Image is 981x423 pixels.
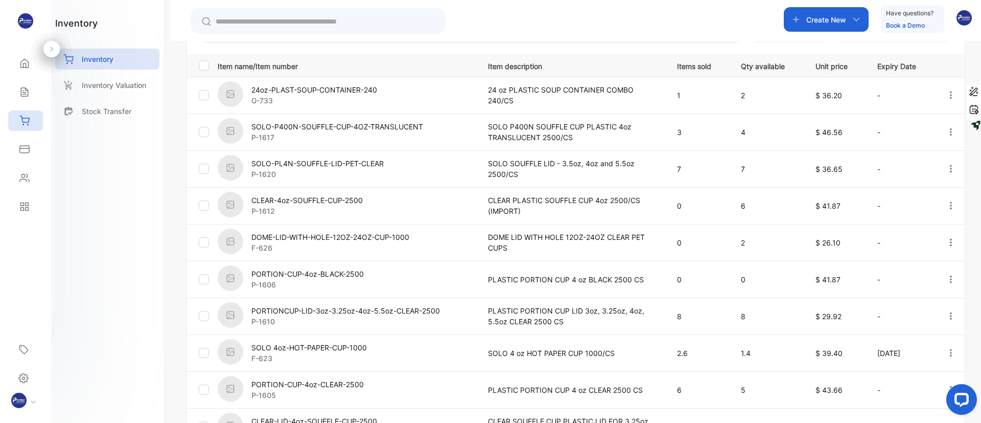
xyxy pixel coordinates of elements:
span: $ 26.10 [815,238,840,247]
p: 7 [677,164,720,174]
p: 1 [677,90,720,101]
p: 0 [677,274,720,285]
p: P-1617 [251,132,423,143]
p: PLASTIC PORTION CUP 4 oz CLEAR 2500 CS [488,385,656,395]
img: profile [11,393,27,408]
p: Create New [806,14,846,25]
p: CLEAR-4oz-SOUFFLE-CUP-2500 [251,195,363,206]
img: item [218,339,243,365]
p: 6 [741,201,795,211]
img: item [218,192,243,217]
p: PORTIONCUP-LID-3oz-3.25oz-4oz-5.5oz-CLEAR-2500 [251,305,440,316]
img: logo [18,13,33,29]
img: item [218,229,243,254]
button: Create New [784,7,869,32]
span: $ 43.66 [815,386,843,394]
p: - [877,274,925,285]
p: PORTION-CUP-4oz-BLACK-2500 [251,269,364,279]
p: 0 [741,274,795,285]
a: Stock Transfer [55,101,159,122]
p: 8 [741,311,795,322]
img: item [218,302,243,328]
p: SOLO SOUFFLE LID - 3.5oz, 4oz and 5.5oz 2500/CS [488,158,656,180]
p: P-1620 [251,169,384,180]
a: Inventory Valuation [55,75,159,96]
p: - [877,311,925,322]
p: Items sold [677,59,720,72]
img: item [218,265,243,291]
span: $ 36.20 [815,91,842,100]
p: - [877,385,925,395]
p: - [877,201,925,211]
p: DOME-LID-WITH-HOLE-12OZ-24OZ-CUP-1000 [251,232,409,242]
p: 5 [741,385,795,395]
p: CLEAR PLASTIC SOUFFLE CUP 4oz 2500/CS (IMPORT) [488,195,656,216]
span: $ 36.65 [815,165,843,173]
p: DOME LID WITH HOLE 12OZ-24OZ CLEAR PET CUPS [488,232,656,253]
p: 0 [677,201,720,211]
p: P-1606 [251,279,364,290]
img: item [218,376,243,402]
p: - [877,237,925,248]
p: 4 [741,127,795,138]
p: Inventory Valuation [82,80,146,91]
p: 2 [741,90,795,101]
p: SOLO 4oz-HOT-PAPER-CUP-1000 [251,342,367,353]
p: Stock Transfer [82,106,131,117]
p: F-623 [251,353,367,364]
p: SOLO-PL4N-SOUFFLE-LID-PET-CLEAR [251,158,384,169]
p: 0 [677,237,720,248]
p: G-733 [251,95,377,106]
p: P-1612 [251,206,363,216]
button: avatar [956,7,972,32]
p: PORTION-CUP-4oz-CLEAR-2500 [251,379,364,390]
p: PLASTIC PORTION CUP LID 3oz, 3.25oz, 4oz, 5.5oz CLEAR 2500 CS [488,305,656,327]
p: PLASTIC PORTION CUP 4 oz BLACK 2500 CS [488,274,656,285]
p: [DATE] [877,348,925,359]
iframe: LiveChat chat widget [938,380,981,423]
p: P-1610 [251,316,440,327]
p: Qty available [741,59,795,72]
p: Expiry Date [877,59,925,72]
p: Inventory [82,54,113,64]
p: Item name/Item number [218,59,475,72]
p: 3 [677,127,720,138]
p: - [877,90,925,101]
p: - [877,164,925,174]
p: 2 [741,237,795,248]
p: 24oz-PLAST-SOUP-CONTAINER-240 [251,84,377,95]
span: $ 46.56 [815,128,843,137]
span: $ 41.87 [815,202,840,210]
p: SOLO P400N SOUFFLE CUP PLASTIC 4oz TRANSLUCENT 2500/CS [488,121,656,143]
h1: inventory [55,16,98,30]
img: item [218,118,243,144]
img: item [218,155,243,181]
p: 6 [677,385,720,395]
p: - [877,127,925,138]
p: 1.4 [741,348,795,359]
p: 2.6 [677,348,720,359]
p: Unit price [815,59,856,72]
p: Have questions? [886,8,933,18]
p: SOLO-P400N-SOUFFLE-CUP-4OZ-TRANSLUCENT [251,121,423,132]
p: SOLO 4 oz HOT PAPER CUP 1000/CS [488,348,656,359]
a: Book a Demo [886,21,925,29]
p: Item description [488,59,656,72]
img: item [218,81,243,107]
img: avatar [956,10,972,26]
p: F-626 [251,242,409,253]
p: P-1605 [251,390,364,400]
p: 24 oz PLASTIC SOUP CONTAINER COMBO 240/CS [488,84,656,106]
span: $ 29.92 [815,312,842,321]
p: 8 [677,311,720,322]
span: $ 39.40 [815,349,843,358]
p: 7 [741,164,795,174]
span: $ 41.87 [815,275,840,284]
a: Inventory [55,49,159,70]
